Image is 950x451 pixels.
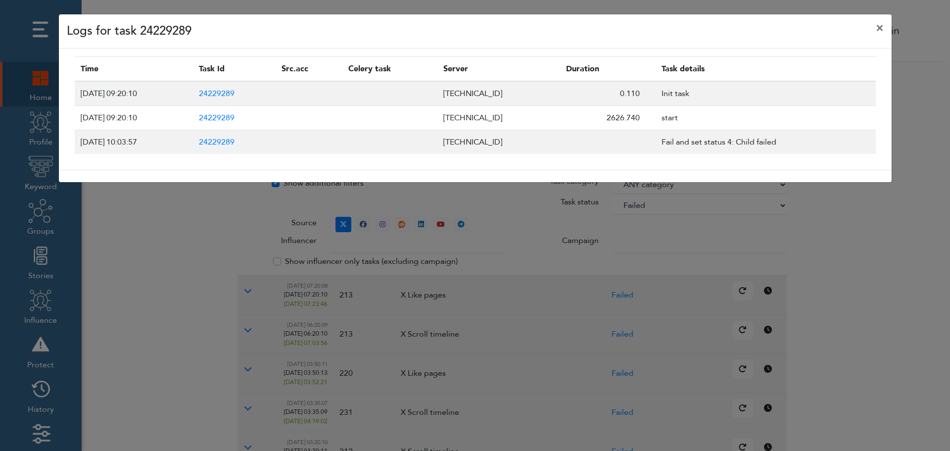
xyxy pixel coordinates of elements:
a: 24229289 [199,88,235,99]
td: 0.110 [560,81,656,106]
td: [DATE] 09:20:10 [75,106,193,130]
td: [TECHNICAL_ID] [437,81,560,106]
th: Server [437,57,560,82]
th: Task details [656,57,876,82]
td: [DATE] 10:03:57 [75,130,193,154]
td: 2626.740 [560,106,656,130]
th: Task Id [193,57,276,82]
td: [TECHNICAL_ID] [437,130,560,154]
a: 24229289 [199,137,235,148]
th: Duration [560,57,656,82]
th: Src.acc [276,57,342,82]
a: 24229289 [199,112,235,123]
td: Fail and set status 4: Child failed [656,130,876,154]
button: Close [868,14,892,42]
th: Celery task [342,57,437,82]
td: Init task [656,81,876,106]
span: × [876,20,884,36]
td: [DATE] 09:20:10 [75,81,193,106]
h4: Logs for task 24229289 [67,22,191,40]
th: Time [75,57,193,82]
td: [TECHNICAL_ID] [437,106,560,130]
td: start [656,106,876,130]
